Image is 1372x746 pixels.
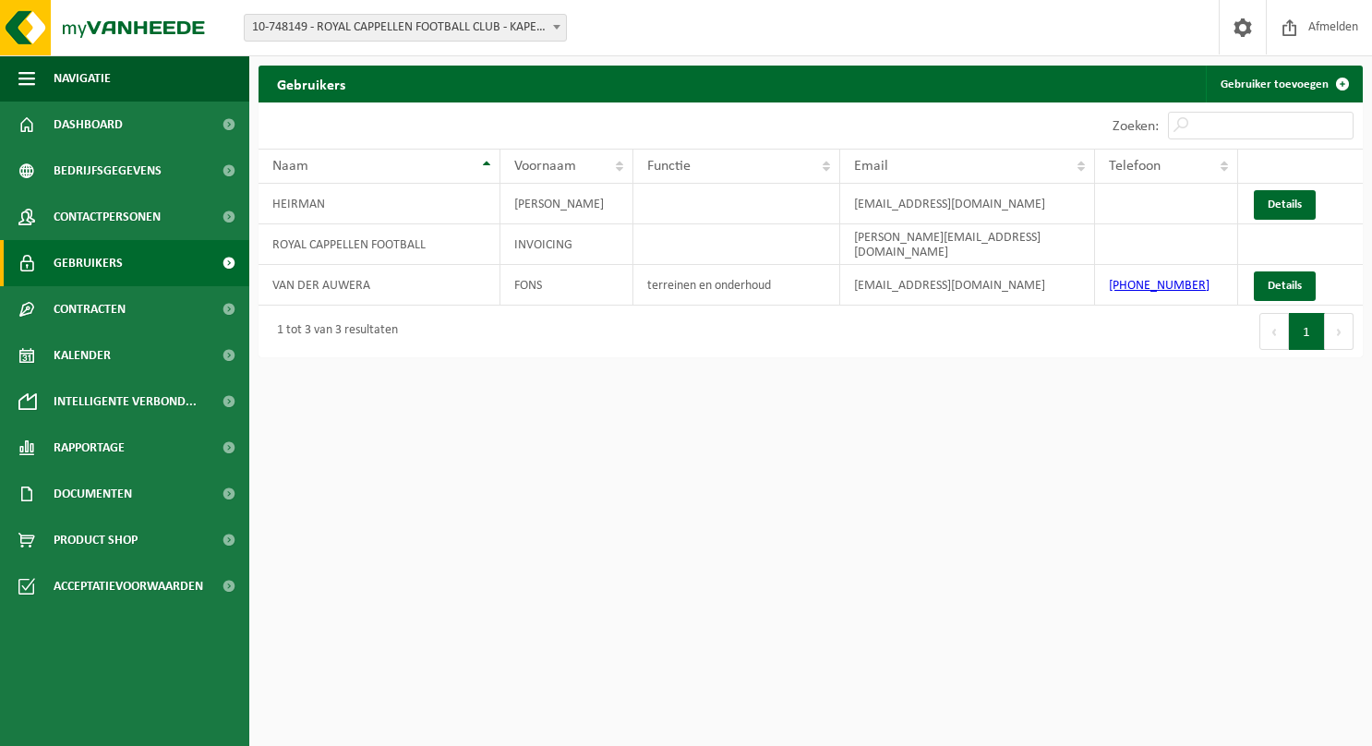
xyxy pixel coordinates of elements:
[500,265,633,306] td: FONS
[54,286,126,332] span: Contracten
[259,224,500,265] td: ROYAL CAPPELLEN FOOTBALL
[1254,190,1316,220] a: Details
[1289,313,1325,350] button: 1
[1206,66,1361,102] a: Gebruiker toevoegen
[54,332,111,379] span: Kalender
[854,159,888,174] span: Email
[259,184,500,224] td: HEIRMAN
[54,102,123,148] span: Dashboard
[500,224,633,265] td: INVOICING
[54,240,123,286] span: Gebruikers
[244,14,567,42] span: 10-748149 - ROYAL CAPPELLEN FOOTBALL CLUB - KAPELLEN
[54,425,125,471] span: Rapportage
[1254,271,1316,301] a: Details
[54,55,111,102] span: Navigatie
[840,265,1095,306] td: [EMAIL_ADDRESS][DOMAIN_NAME]
[840,224,1095,265] td: [PERSON_NAME][EMAIL_ADDRESS][DOMAIN_NAME]
[514,159,576,174] span: Voornaam
[54,563,203,609] span: Acceptatievoorwaarden
[54,194,161,240] span: Contactpersonen
[840,184,1095,224] td: [EMAIL_ADDRESS][DOMAIN_NAME]
[245,15,566,41] span: 10-748149 - ROYAL CAPPELLEN FOOTBALL CLUB - KAPELLEN
[259,66,364,102] h2: Gebruikers
[633,265,840,306] td: terreinen en onderhoud
[1325,313,1354,350] button: Next
[54,148,162,194] span: Bedrijfsgegevens
[1109,159,1161,174] span: Telefoon
[268,315,398,348] div: 1 tot 3 van 3 resultaten
[1259,313,1289,350] button: Previous
[647,159,691,174] span: Functie
[500,184,633,224] td: [PERSON_NAME]
[54,517,138,563] span: Product Shop
[54,471,132,517] span: Documenten
[54,379,197,425] span: Intelligente verbond...
[1113,119,1159,134] label: Zoeken:
[259,265,500,306] td: VAN DER AUWERA
[1109,279,1210,293] a: [PHONE_NUMBER]
[272,159,308,174] span: Naam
